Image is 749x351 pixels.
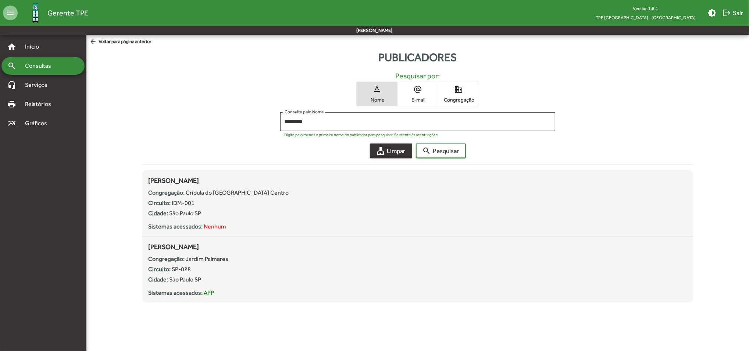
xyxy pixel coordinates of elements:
span: [PERSON_NAME] [148,243,199,251]
a: Gerente TPE [18,1,88,25]
div: Publicadores [86,49,749,65]
img: Logo [24,1,47,25]
mat-icon: menu [3,6,18,20]
span: Nenhum [204,223,226,230]
span: Gráficos [21,119,57,128]
mat-hint: Digite pelo menos o primeiro nome do publicador para pesquisar. Se atente às acentuações. [285,132,439,137]
span: SP-028 [172,266,191,273]
button: Nome [357,82,397,106]
button: Sair [719,6,746,19]
span: São Paulo SP [169,276,201,283]
button: E-mail [397,82,438,106]
strong: Congregação: [148,255,185,262]
mat-icon: headset_mic [7,81,16,89]
span: Consultas [21,61,61,70]
span: Pesquisar [422,144,459,157]
span: [PERSON_NAME] [148,177,199,184]
strong: Circuito: [148,266,171,273]
mat-icon: domain [454,85,463,94]
span: IDM-001 [172,199,195,206]
span: Serviços [21,81,57,89]
strong: Sistemas acessados: [148,223,203,230]
span: Relatórios [21,100,61,109]
span: Congregação [440,96,477,103]
mat-icon: brightness_medium [707,8,716,17]
mat-icon: cleaning_services [377,146,385,155]
strong: Cidade: [148,276,168,283]
strong: Circuito: [148,199,171,206]
strong: Cidade: [148,210,168,217]
mat-icon: search [422,146,431,155]
mat-icon: arrow_back [89,38,99,46]
span: Nome [359,96,395,103]
mat-icon: alternate_email [413,85,422,94]
span: Jardim Palmares [186,255,228,262]
span: São Paulo SP [169,210,201,217]
span: Voltar para página anterior [89,38,151,46]
div: Versão: 1.8.1 [590,4,702,13]
span: Sair [722,6,743,19]
span: Crioula do [GEOGRAPHIC_DATA] Centro [186,189,289,196]
mat-icon: search [7,61,16,70]
span: Limpar [377,144,406,157]
h5: Pesquisar por: [148,71,687,80]
button: Congregação [438,82,479,106]
mat-icon: print [7,100,16,109]
span: Gerente TPE [47,7,88,19]
mat-icon: multiline_chart [7,119,16,128]
button: Pesquisar [416,143,466,158]
mat-icon: home [7,42,16,51]
span: TPE [GEOGRAPHIC_DATA] - [GEOGRAPHIC_DATA] [590,13,702,22]
mat-icon: text_rotation_none [372,85,381,94]
span: Início [21,42,50,51]
button: Limpar [370,143,412,158]
span: E-mail [399,96,436,103]
strong: Congregação: [148,189,185,196]
strong: Sistemas acessados: [148,289,203,296]
span: APP [204,289,214,296]
mat-icon: logout [722,8,731,17]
